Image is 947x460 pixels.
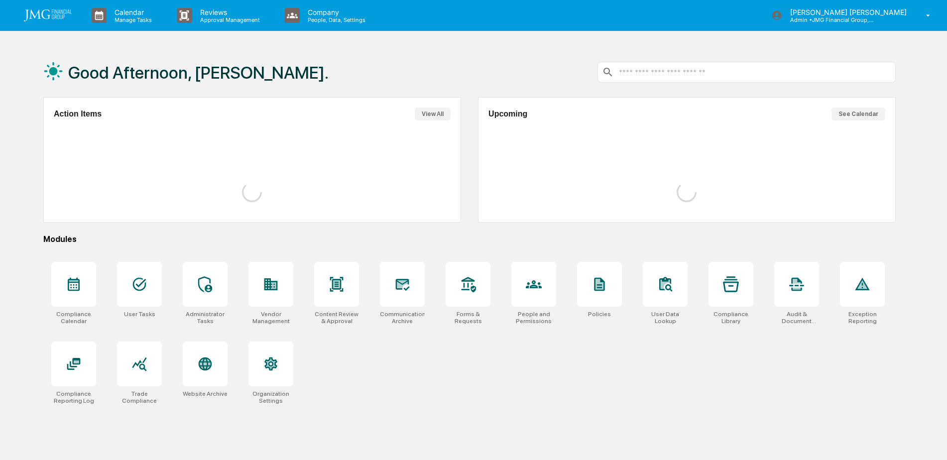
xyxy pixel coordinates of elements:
div: Administrator Tasks [183,311,228,325]
div: Content Review & Approval [314,311,359,325]
p: Company [300,8,370,16]
p: Manage Tasks [107,16,157,23]
p: Admin • JMG Financial Group, Ltd. [782,16,875,23]
h1: Good Afternoon, [PERSON_NAME]. [68,63,329,83]
div: Compliance Reporting Log [51,390,96,404]
div: Forms & Requests [446,311,490,325]
div: Website Archive [183,390,228,397]
p: Calendar [107,8,157,16]
div: Vendor Management [248,311,293,325]
p: People, Data, Settings [300,16,370,23]
h2: Action Items [54,110,102,118]
p: [PERSON_NAME] [PERSON_NAME] [782,8,912,16]
div: User Data Lookup [643,311,688,325]
p: Approval Management [192,16,265,23]
div: User Tasks [124,311,155,318]
button: See Calendar [831,108,885,120]
div: Organization Settings [248,390,293,404]
button: View All [415,108,451,120]
div: Compliance Calendar [51,311,96,325]
h2: Upcoming [488,110,527,118]
div: Exception Reporting [840,311,885,325]
div: Compliance Library [709,311,753,325]
div: People and Permissions [511,311,556,325]
div: Communications Archive [380,311,425,325]
p: Reviews [192,8,265,16]
div: Audit & Document Logs [774,311,819,325]
div: Trade Compliance [117,390,162,404]
img: logo [24,9,72,21]
div: Modules [43,234,896,244]
div: Policies [588,311,611,318]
